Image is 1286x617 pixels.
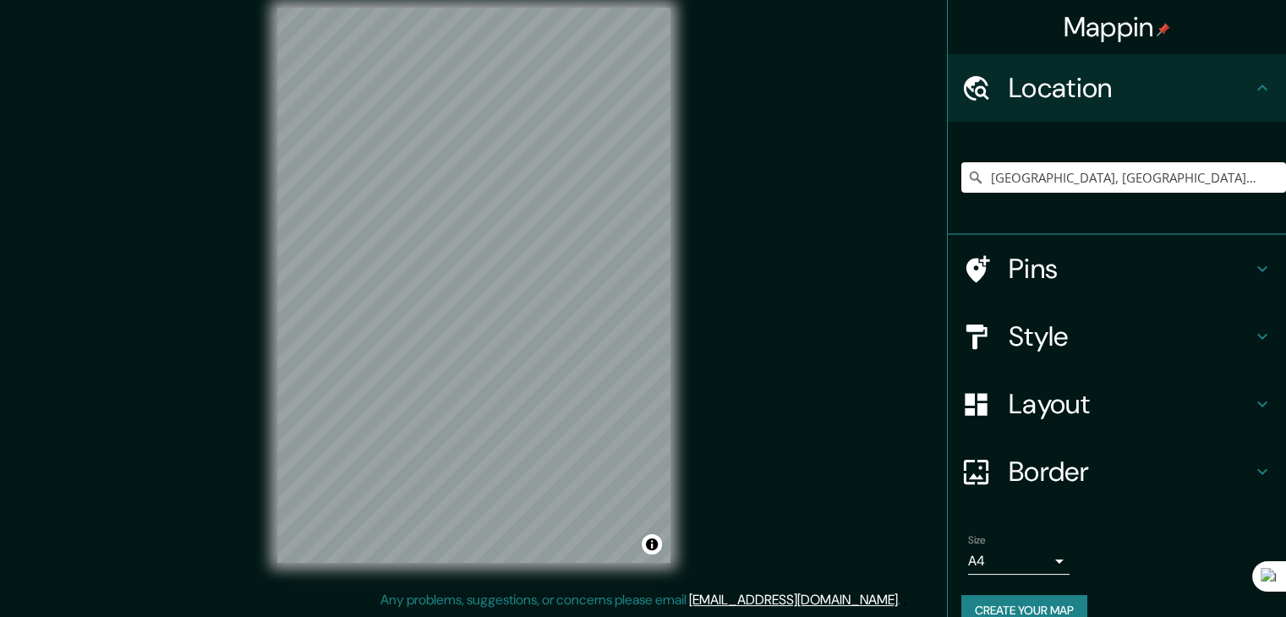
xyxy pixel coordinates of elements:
div: Location [948,54,1286,122]
h4: Style [1009,319,1252,353]
input: Pick your city or area [961,162,1286,193]
img: pin-icon.png [1157,23,1170,36]
canvas: Map [277,8,670,563]
button: Toggle attribution [642,534,662,554]
h4: Location [1009,71,1252,105]
div: . [900,590,903,610]
label: Size [968,533,986,548]
h4: Pins [1009,252,1252,286]
p: Any problems, suggestions, or concerns please email . [380,590,900,610]
a: [EMAIL_ADDRESS][DOMAIN_NAME] [689,591,898,609]
div: Pins [948,235,1286,303]
div: A4 [968,548,1070,575]
h4: Border [1009,455,1252,489]
div: Style [948,303,1286,370]
div: Layout [948,370,1286,438]
div: . [903,590,906,610]
div: Border [948,438,1286,505]
h4: Layout [1009,387,1252,421]
h4: Mappin [1064,10,1171,44]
